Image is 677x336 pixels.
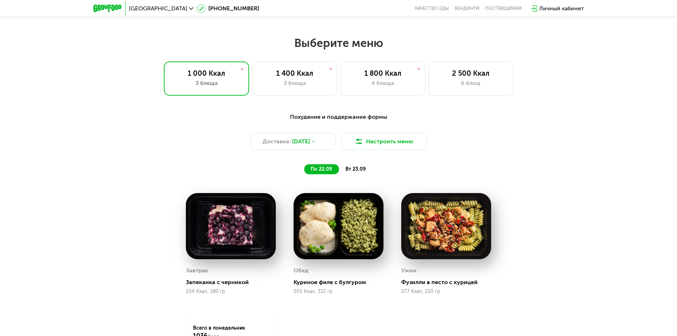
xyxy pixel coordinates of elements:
[342,133,427,150] button: Настроить меню
[311,166,332,172] span: пн 22.09
[129,6,187,11] span: [GEOGRAPHIC_DATA]
[171,79,242,87] div: 3 блюда
[539,4,584,13] div: Личный кабинет
[23,36,654,50] h2: Выберите меню
[186,289,276,294] div: 254 Ккал, 180 гр
[186,279,281,286] div: Запеканка с черникой
[259,79,330,87] div: 3 блюда
[401,279,497,286] div: Фузилли в песто с курицей
[186,265,208,276] div: Завтрак
[401,265,417,276] div: Ужин
[128,113,549,122] div: Похудение и поддержание формы
[292,137,310,146] span: [DATE]
[348,79,418,87] div: 4 блюда
[197,4,259,13] a: [PHONE_NUMBER]
[436,69,506,78] div: 2 500 Ккал
[345,166,366,172] span: вт 23.09
[294,289,383,294] div: 505 Ккал, 312 гр
[294,279,389,286] div: Куриное филе с булгуром
[485,6,522,11] div: поставщикам
[436,79,506,87] div: 6 блюд
[263,137,291,146] span: Доставка:
[415,6,449,11] a: Качество еды
[294,265,308,276] div: Обед
[348,69,418,78] div: 1 800 Ккал
[401,289,491,294] div: 277 Ккал, 210 гр
[259,69,330,78] div: 1 400 Ккал
[171,69,242,78] div: 1 000 Ккал
[455,6,479,11] a: Вендинги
